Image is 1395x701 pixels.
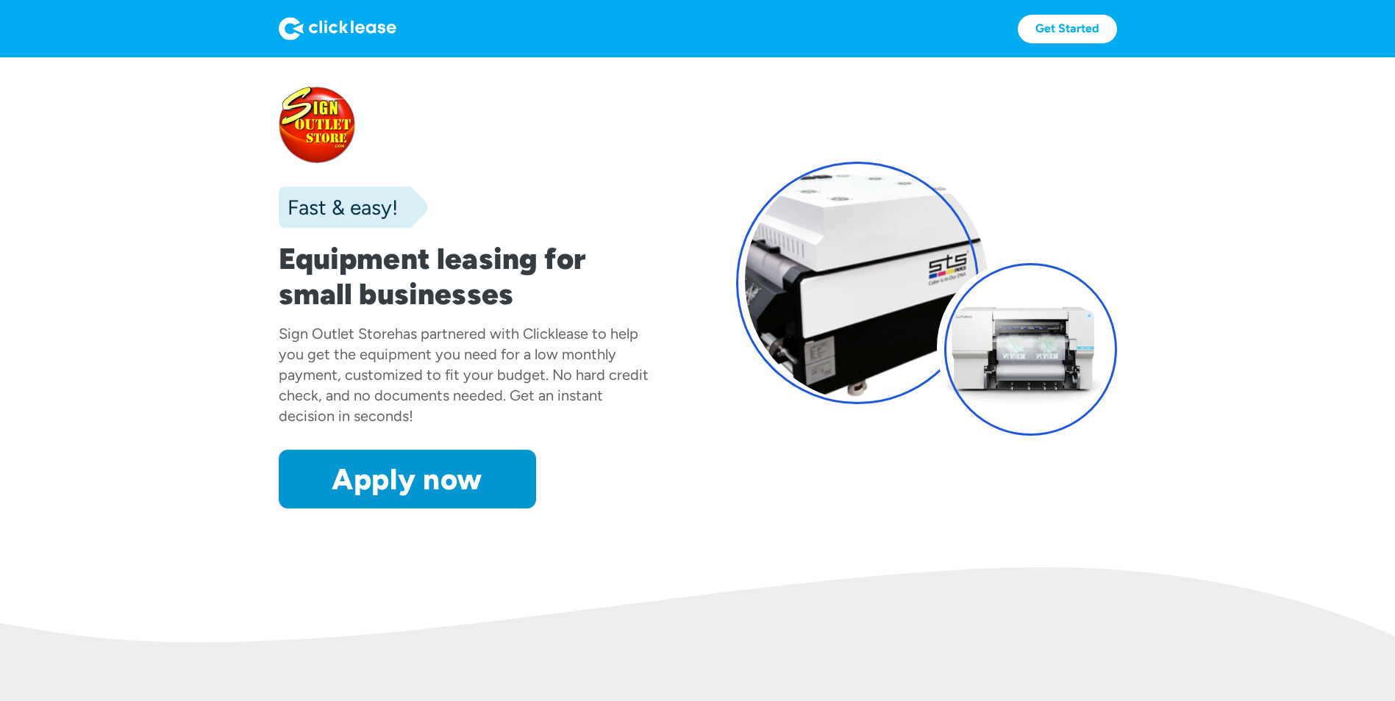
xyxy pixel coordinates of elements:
div: Sign Outlet Store [279,325,395,342]
a: Apply now [279,450,536,508]
img: Logo [279,17,396,40]
div: Fast & easy! [279,193,398,222]
h1: Equipment leasing for small businesses [279,241,660,312]
div: has partnered with Clicklease to help you get the equipment you need for a low monthly payment, c... [279,325,649,425]
a: Get Started [1018,15,1117,43]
